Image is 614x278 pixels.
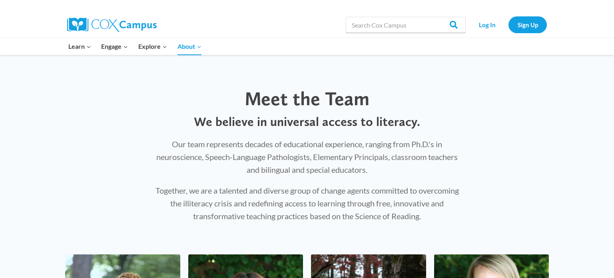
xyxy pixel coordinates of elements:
span: Meet the Team [245,87,369,110]
input: Search Cox Campus [346,17,466,33]
nav: Secondary Navigation [470,16,547,33]
img: Cox Campus [67,18,157,32]
p: Our team represents decades of educational experience, ranging from Ph.D.'s in neuroscience, Spee... [152,138,462,176]
a: Log In [470,16,504,33]
span: Learn [68,41,91,52]
nav: Primary Navigation [63,38,206,55]
span: About [177,41,201,52]
span: Engage [101,41,128,52]
a: Sign Up [508,16,547,33]
p: We believe in universal access to literacy. [152,114,462,129]
p: Together, we are a talented and diverse group of change agents committed to overcoming the illite... [152,184,462,222]
span: Explore [138,41,167,52]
